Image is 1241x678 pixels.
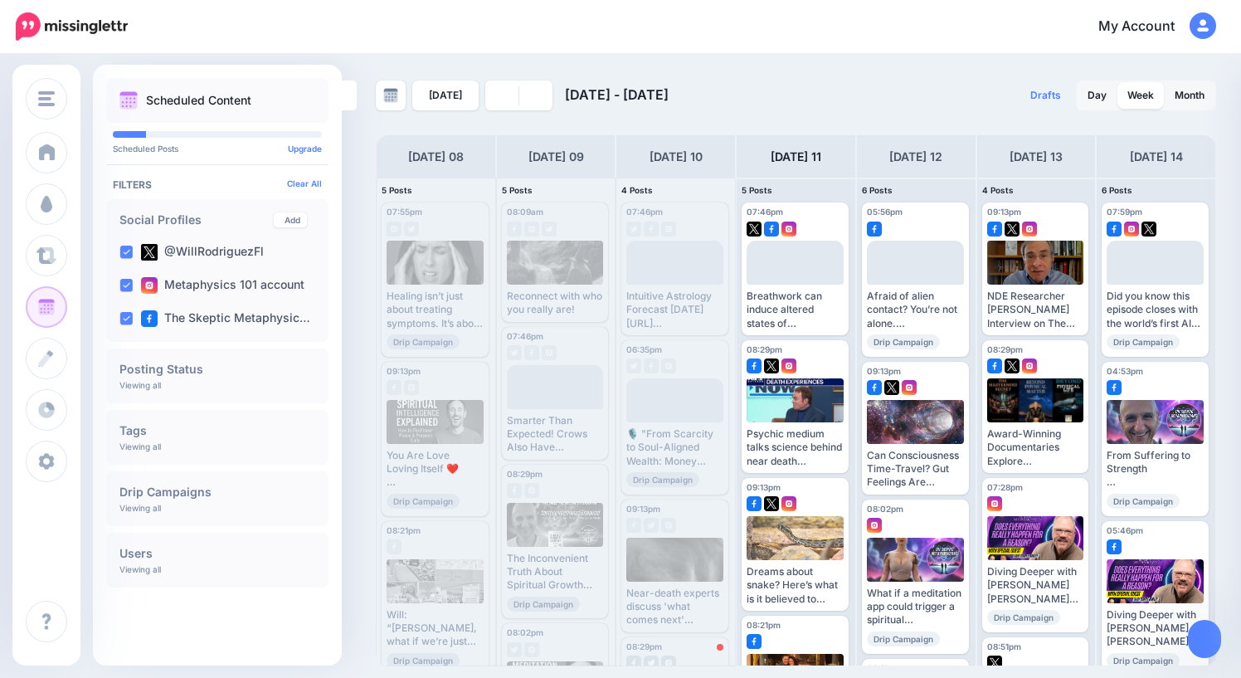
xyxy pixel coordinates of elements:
a: Drafts [1020,80,1071,110]
div: Smarter Than Expected! Crows Also Have Consciousness [URL][DOMAIN_NAME] [507,414,604,455]
h4: [DATE] 09 [528,147,584,167]
label: @WillRodriguezFl [141,244,264,261]
div: Will: “[PERSON_NAME], what if we’re just projections in someone else’s meditation?” [PERSON_NAME]... [387,608,484,649]
span: 08:29pm [507,469,543,479]
span: 07:46pm [507,331,543,341]
span: 4 Posts [982,185,1014,195]
img: instagram-grey-square.png [524,222,539,237]
span: Drafts [1030,90,1061,100]
div: Loading [652,277,698,300]
img: twitter-grey-square.png [404,222,419,237]
div: Loading [533,401,578,424]
span: Drip Campaign [387,334,460,349]
div: Breathwork can induce altered states of consciousness linked with changes in brain blood flow [UR... [747,290,844,330]
h4: [DATE] 12 [889,147,942,167]
span: 08:02pm [507,627,543,637]
img: facebook-grey-square.png [626,656,641,671]
h4: [DATE] 13 [1010,147,1063,167]
div: Can Consciousness Time-Travel? Gut Feelings Are Memories From The Future [URL][DOMAIN_NAME] [867,449,964,490]
img: twitter-square.png [1005,222,1020,237]
span: 5 Posts [382,185,412,195]
span: 08:29pm [987,344,1023,354]
img: facebook-grey-square.png [524,345,539,360]
span: 07:46pm [626,207,663,217]
img: Missinglettr [16,12,128,41]
span: 5 Posts [742,185,772,195]
a: Clear All [287,178,322,188]
span: Drip Campaign [387,494,460,509]
p: Scheduled Posts [113,144,322,153]
span: [DATE] - [DATE] [565,86,669,103]
a: [DATE] [412,80,479,110]
img: calendar.png [119,91,138,110]
img: instagram-grey-square.png [661,518,676,533]
img: facebook-square.png [1107,380,1122,395]
div: Intuitive Astrology Forecast [DATE] [URL][DOMAIN_NAME] [626,290,723,330]
img: facebook-square.png [764,222,779,237]
div: Diving Deeper with [PERSON_NAME] [PERSON_NAME] Read more 👉 [URL] #Metaphysical #Spirituality #Spi... [1107,608,1204,649]
div: Did you know this episode closes with the world’s first AI-generated guided meditation? Written b... [1107,290,1204,330]
span: Drip Campaign [1107,494,1180,509]
img: instagram-grey-square.png [387,222,401,237]
span: 09:13pm [626,504,660,514]
span: 07:28pm [987,482,1023,492]
img: facebook-grey-square.png [507,222,522,237]
img: twitter-grey-square.png [507,345,522,360]
span: 09:13pm [987,207,1021,217]
img: facebook-grey-square.png [644,359,659,373]
img: facebook-grey-square.png [644,222,659,237]
img: instagram-square.png [141,277,158,294]
p: Viewing all [119,380,161,390]
img: facebook-square.png [987,359,1002,373]
span: 07:55pm [387,207,422,217]
img: instagram-grey-square.png [524,642,539,657]
span: 5 Posts [502,185,533,195]
p: Viewing all [119,441,161,451]
img: twitter-grey-square.png [644,518,659,533]
div: Psychic medium talks science behind near death experiences | [GEOGRAPHIC_DATA] [URL][DOMAIN_NAME] [747,427,844,468]
img: calendar-grey-darker.png [383,88,398,103]
img: twitter-square.png [884,380,899,395]
p: Viewing all [119,503,161,513]
div: From Suffering to Strength What if your greatest pain is also your greatest teacher? In our lates... [1107,449,1204,490]
div: Award-Winning Documentaries Explore Consciousness, Masterminds, and the Afterlife with Filmmaker ... [987,427,1084,468]
span: 07:46pm [747,207,783,217]
img: facebook-grey-square.png [387,539,401,554]
img: facebook-square.png [747,496,762,511]
span: Drip Campaign [867,334,940,349]
img: instagram-square.png [1022,222,1037,237]
span: Drip Campaign [987,610,1060,625]
img: facebook-square.png [867,380,882,395]
img: instagram-grey-square.png [661,222,676,237]
span: Drip Campaign [626,472,699,487]
label: The Skeptic Metaphysic… [141,310,310,327]
span: 4 Posts [621,185,653,195]
span: 08:29pm [626,641,662,651]
img: instagram-square.png [781,222,796,237]
span: 09:13pm [867,366,901,376]
div: Dreams about snake? Here’s what is it believed to symbolise [URL][DOMAIN_NAME] [747,565,844,606]
img: facebook-square.png [747,359,762,373]
img: instagram-square.png [781,496,796,511]
div: You Are Love Loving Itself ❤️ Did you know gratitude is like a perpetual motion machine? The more... [387,449,484,490]
span: 09:13pm [387,366,421,376]
img: instagram-square.png [867,518,882,533]
img: instagram-square.png [781,359,796,373]
img: twitter-square.png [987,656,1002,671]
img: instagram-grey-square.png [524,483,539,498]
img: twitter-square.png [1141,222,1156,237]
img: instagram-square.png [1022,359,1037,373]
span: Drip Campaign [507,597,580,612]
img: twitter-grey-square.png [542,222,557,237]
img: twitter-square.png [141,244,158,261]
div: Reconnect with who you really are! [507,290,604,317]
a: Month [1165,82,1214,109]
img: twitter-square.png [747,222,762,237]
h4: Drip Campaigns [119,486,315,498]
img: instagram-square.png [902,380,917,395]
img: instagram-grey-square.png [661,359,676,373]
h4: [DATE] 10 [650,147,703,167]
a: Upgrade [288,144,322,154]
span: 05:46pm [1107,525,1143,535]
h4: Users [119,548,315,559]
